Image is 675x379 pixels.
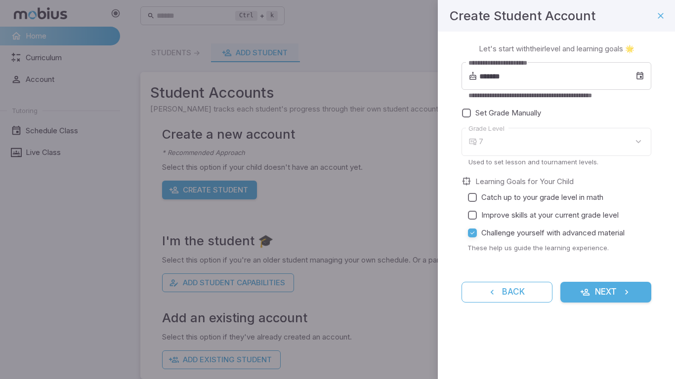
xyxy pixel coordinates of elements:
button: Back [462,282,552,303]
span: Challenge yourself with advanced material [481,227,625,238]
label: Learning Goals for Your Child [475,176,574,187]
span: Set Grade Manually [475,108,541,118]
button: Next [560,282,651,303]
h4: Create Student Account [450,6,595,26]
span: Improve skills at your current grade level [481,210,619,221]
p: Used to set lesson and tournament levels. [468,157,644,166]
div: 7 [479,128,651,156]
label: Grade Level [468,124,505,133]
span: Catch up to your grade level in math [481,192,603,203]
p: These help us guide the learning experience. [467,243,651,252]
p: Let's start with their level and learning goals 🌟 [479,43,634,54]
